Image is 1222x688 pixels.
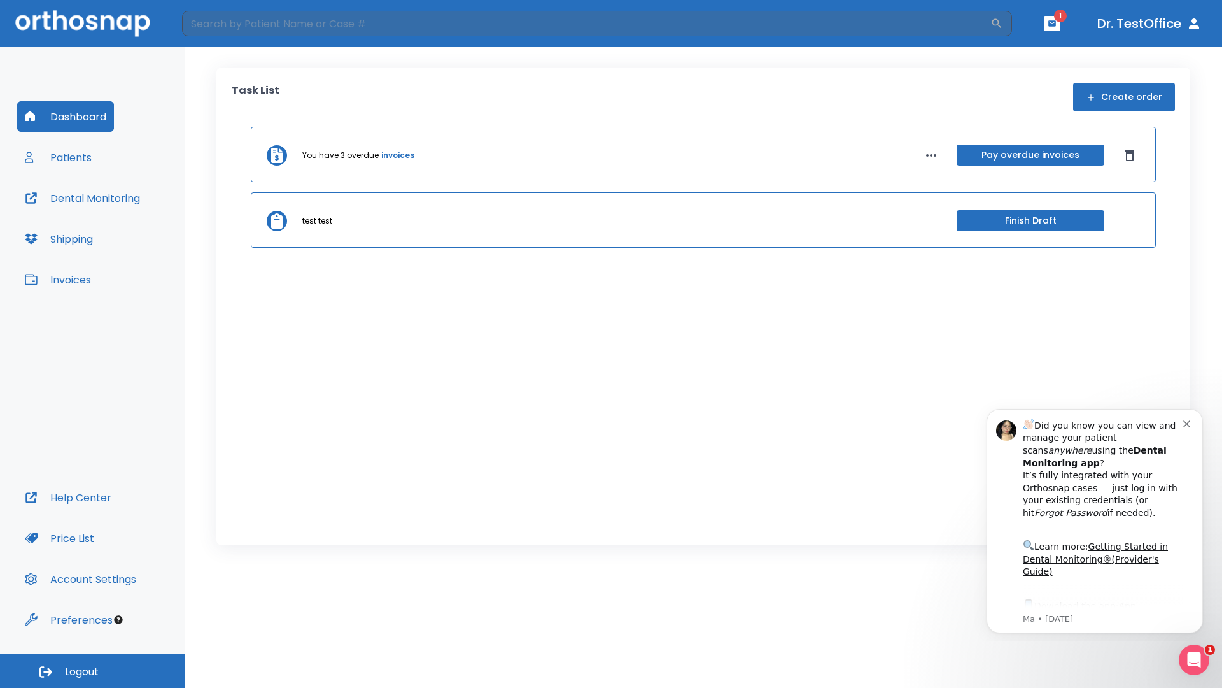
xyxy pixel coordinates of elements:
[302,215,332,227] p: test test
[15,10,150,36] img: Orthosnap
[113,614,124,626] div: Tooltip anchor
[17,605,120,635] button: Preferences
[957,210,1104,231] button: Finish Draft
[17,482,119,513] button: Help Center
[967,398,1222,641] iframe: Intercom notifications message
[232,83,279,111] p: Task List
[55,200,216,265] div: Download the app: | ​ Let us know if you need help getting started!
[182,11,990,36] input: Search by Patient Name or Case #
[302,150,379,161] p: You have 3 overdue
[216,20,226,30] button: Dismiss notification
[17,101,114,132] button: Dashboard
[1073,83,1175,111] button: Create order
[55,203,169,226] a: App Store
[17,183,148,213] button: Dental Monitoring
[1120,145,1140,166] button: Dismiss
[1092,12,1207,35] button: Dr. TestOffice
[1054,10,1067,22] span: 1
[1179,645,1209,675] iframe: Intercom live chat
[957,145,1104,166] button: Pay overdue invoices
[17,523,102,554] button: Price List
[381,150,414,161] a: invoices
[17,564,144,594] button: Account Settings
[17,264,99,295] button: Invoices
[1205,645,1215,655] span: 1
[65,665,99,679] span: Logout
[55,216,216,227] p: Message from Ma, sent 6w ago
[17,142,99,173] button: Patients
[17,224,101,254] button: Shipping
